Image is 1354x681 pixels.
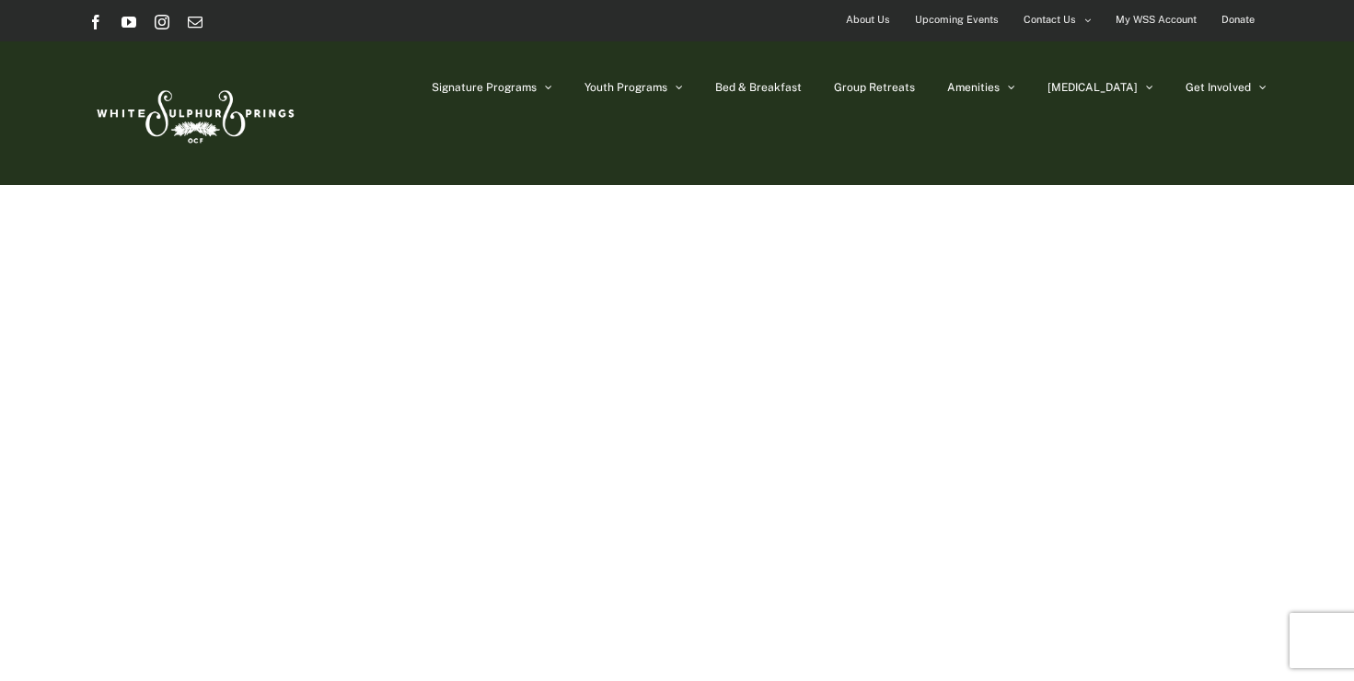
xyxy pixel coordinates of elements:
[155,15,169,29] a: Instagram
[715,82,802,93] span: Bed & Breakfast
[584,82,667,93] span: Youth Programs
[834,41,915,133] a: Group Retreats
[1047,82,1138,93] span: [MEDICAL_DATA]
[1047,41,1153,133] a: [MEDICAL_DATA]
[188,15,203,29] a: Email
[88,70,300,156] img: White Sulphur Springs Logo
[1186,82,1251,93] span: Get Involved
[834,82,915,93] span: Group Retreats
[947,41,1015,133] a: Amenities
[915,6,999,33] span: Upcoming Events
[1116,6,1197,33] span: My WSS Account
[432,41,1267,133] nav: Main Menu
[846,6,890,33] span: About Us
[88,15,103,29] a: Facebook
[1186,41,1267,133] a: Get Involved
[715,41,802,133] a: Bed & Breakfast
[122,15,136,29] a: YouTube
[1221,6,1255,33] span: Donate
[584,41,683,133] a: Youth Programs
[947,82,1000,93] span: Amenities
[1024,6,1076,33] span: Contact Us
[432,41,552,133] a: Signature Programs
[432,82,537,93] span: Signature Programs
